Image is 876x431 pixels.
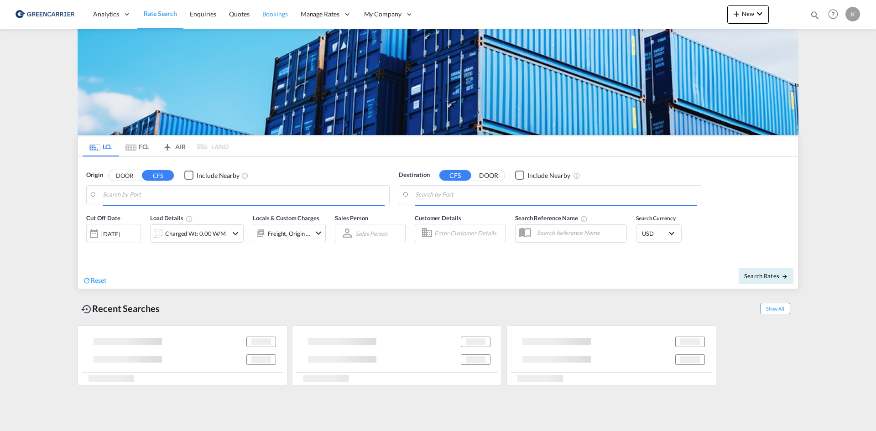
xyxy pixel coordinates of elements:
[641,227,677,240] md-select: Select Currency: $ USDUnited States Dollar
[845,7,860,21] div: K
[78,298,163,319] div: Recent Searches
[515,171,570,180] md-checkbox: Checkbox No Ink
[86,224,141,243] div: [DATE]
[83,136,229,156] md-pagination-wrapper: Use the left and right arrow keys to navigate between tabs
[754,8,765,19] md-icon: icon-chevron-down
[782,273,788,280] md-icon: icon-arrow-right
[83,276,91,285] md-icon: icon-refresh
[83,136,119,156] md-tab-item: LCL
[14,4,75,25] img: b0b18ec08afe11efb1d4932555f5f09d.png
[731,10,765,17] span: New
[527,171,570,180] div: Include Nearby
[439,170,471,181] button: CFS
[825,6,841,22] span: Help
[93,10,119,19] span: Analytics
[573,172,580,179] md-icon: Unchecked: Ignores neighbouring ports when fetching rates.Checked : Includes neighbouring ports w...
[810,10,820,24] div: icon-magnify
[727,5,769,24] button: icon-plus 400-fgNewicon-chevron-down
[532,226,626,239] input: Search Reference Name
[78,29,798,135] img: GreenCarrierFCL_LCL.png
[78,157,798,289] div: Origin DOOR CFS Checkbox No InkUnchecked: Ignores neighbouring ports when fetching rates.Checked ...
[434,226,503,240] input: Enter Customer Details
[355,227,389,240] md-select: Sales Person
[165,227,226,240] div: Charged Wt: 0.00 W/M
[86,214,120,222] span: Cut Off Date
[190,10,216,18] span: Enquiries
[241,172,249,179] md-icon: Unchecked: Ignores neighbouring ports when fetching rates.Checked : Includes neighbouring ports w...
[580,215,588,223] md-icon: Your search will be saved by the below given name
[109,170,141,181] button: DOOR
[86,242,93,254] md-datepicker: Select
[364,10,401,19] span: My Company
[825,6,845,23] div: Help
[197,171,240,180] div: Include Nearby
[399,171,430,180] span: Destination
[253,214,319,222] span: Locals & Custom Charges
[103,188,385,202] input: Search by Port
[253,224,326,242] div: Freight Origin Destinationicon-chevron-down
[101,230,120,238] div: [DATE]
[313,228,324,239] md-icon: icon-chevron-down
[162,141,173,148] md-icon: icon-airplane
[230,228,241,239] md-icon: icon-chevron-down
[184,171,240,180] md-checkbox: Checkbox No Ink
[156,136,192,156] md-tab-item: AIR
[81,304,92,315] md-icon: icon-backup-restore
[186,215,193,223] md-icon: Chargeable Weight
[119,136,156,156] md-tab-item: FCL
[301,10,339,19] span: Manage Rates
[744,272,788,280] span: Search Rates
[150,224,244,243] div: Charged Wt: 0.00 W/Micon-chevron-down
[86,171,103,180] span: Origin
[268,227,311,240] div: Freight Origin Destination
[229,10,249,18] span: Quotes
[415,188,697,202] input: Search by Port
[335,214,368,222] span: Sales Person
[760,303,790,314] span: Show All
[642,229,667,238] span: USD
[415,214,461,222] span: Customer Details
[91,276,106,284] span: Reset
[473,170,505,181] button: DOOR
[731,8,742,19] md-icon: icon-plus 400-fg
[515,214,588,222] span: Search Reference Name
[144,10,177,17] span: Rate Search
[810,10,820,20] md-icon: icon-magnify
[262,10,288,18] span: Bookings
[739,268,793,284] button: Search Ratesicon-arrow-right
[150,214,193,222] span: Load Details
[636,215,676,222] span: Search Currency
[83,276,106,286] div: icon-refreshReset
[142,170,174,181] button: CFS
